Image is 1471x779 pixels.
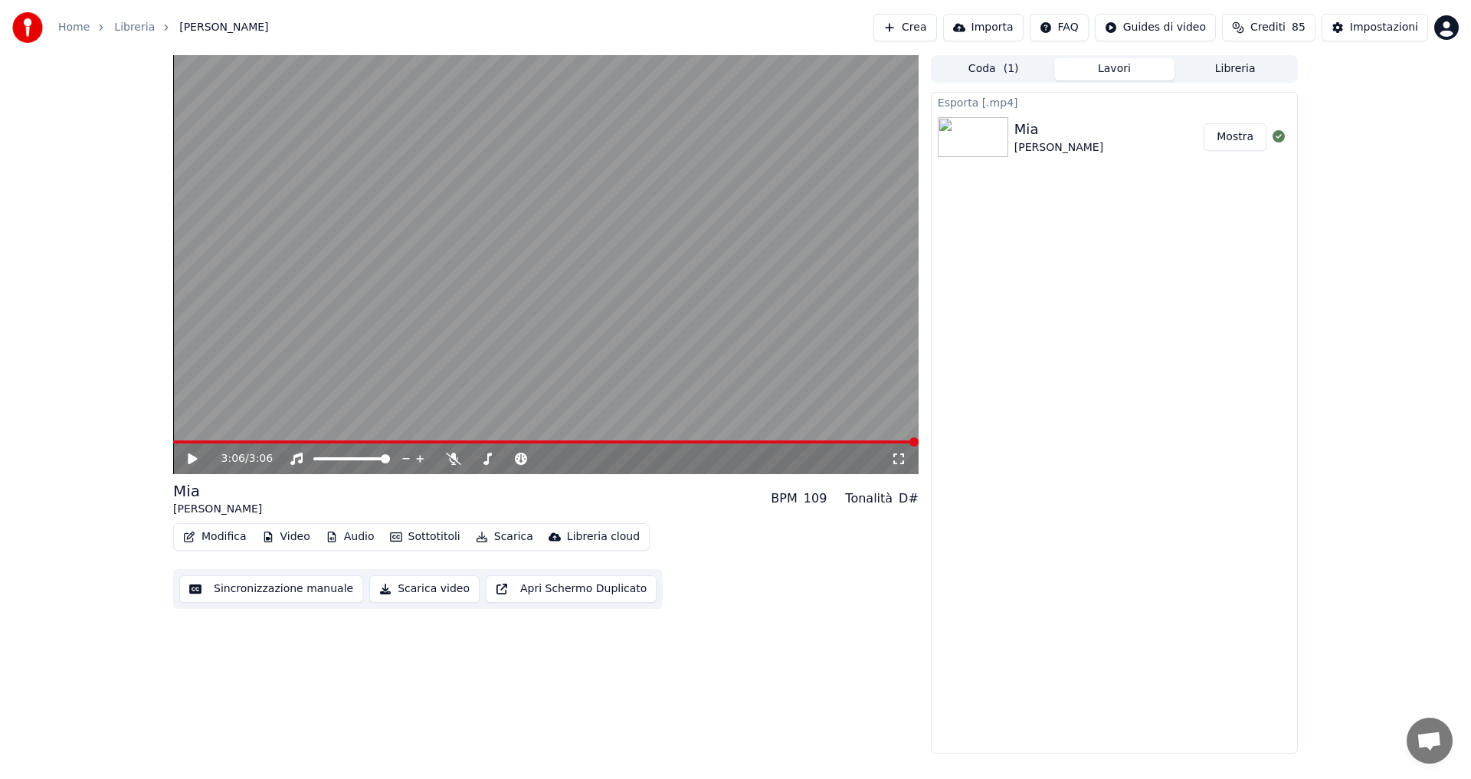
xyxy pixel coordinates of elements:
[1030,14,1089,41] button: FAQ
[567,529,640,545] div: Libreria cloud
[845,489,893,508] div: Tonalità
[319,526,381,548] button: Audio
[932,93,1297,111] div: Esporta [.mp4]
[1095,14,1216,41] button: Guides di video
[1014,140,1103,155] div: [PERSON_NAME]
[486,575,657,603] button: Apri Schermo Duplicato
[1322,14,1428,41] button: Impostazioni
[771,489,797,508] div: BPM
[58,20,269,35] nav: breadcrumb
[1250,20,1286,35] span: Crediti
[1175,58,1296,80] button: Libreria
[899,489,919,508] div: D#
[1350,20,1418,35] div: Impostazioni
[177,526,253,548] button: Modifica
[1292,20,1306,35] span: 85
[933,58,1054,80] button: Coda
[221,451,245,466] span: 3:06
[384,526,467,548] button: Sottotitoli
[1054,58,1175,80] button: Lavori
[804,489,827,508] div: 109
[249,451,273,466] span: 3:06
[470,526,539,548] button: Scarica
[179,575,363,603] button: Sincronizzazione manuale
[1204,123,1266,151] button: Mostra
[1222,14,1315,41] button: Crediti85
[256,526,316,548] button: Video
[58,20,90,35] a: Home
[1014,119,1103,140] div: Mia
[114,20,155,35] a: Libreria
[173,502,262,517] div: [PERSON_NAME]
[12,12,43,43] img: youka
[1407,718,1453,764] a: Aprire la chat
[173,480,262,502] div: Mia
[369,575,480,603] button: Scarica video
[1004,61,1019,77] span: ( 1 )
[221,451,258,466] div: /
[873,14,936,41] button: Crea
[943,14,1024,41] button: Importa
[179,20,268,35] span: [PERSON_NAME]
